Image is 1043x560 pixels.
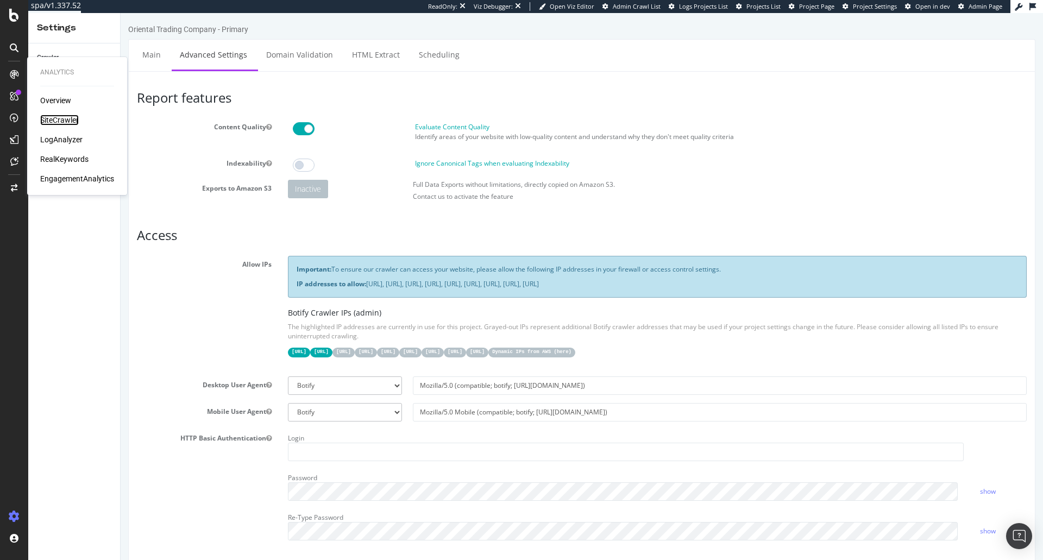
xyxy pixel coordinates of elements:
a: Project Settings [843,2,897,11]
label: Indexability [8,142,159,155]
a: LogAnalyzer [40,134,83,145]
code: [URL] [301,335,323,344]
label: Full Data Exports without limitations, directly copied on Amazon S3. [292,167,494,176]
p: Identify areas of your website with low-quality content and understand why they don't meet qualit... [294,119,906,128]
label: Allow IPs [8,243,159,256]
button: Content Quality [146,109,151,118]
a: Logs Projects List [669,2,728,11]
a: RealKeywords [40,154,89,165]
span: Projects List [746,2,781,10]
a: Crawler [37,52,112,64]
span: Open in dev [915,2,950,10]
div: Analytics [40,68,114,77]
label: Re-Type Password [167,496,223,509]
code: [URL] [212,335,234,344]
span: Logs Projects List [679,2,728,10]
a: Admin Page [958,2,1002,11]
p: To ensure our crawler can access your website, please allow the following IP addresses in your fi... [176,251,897,261]
label: Login [167,417,184,430]
a: SiteCrawler [40,115,79,125]
label: Exports to Amazon S3 [8,167,159,180]
h5: Botify Crawler IPs (admin) [167,295,906,304]
a: Advanced Settings [51,27,135,56]
a: EngagementAnalytics [40,173,114,184]
button: HTTP Basic Authentication [146,420,151,430]
code: [URL] [234,335,256,344]
span: Project Page [799,2,834,10]
h3: Access [16,215,906,229]
span: Project Settings [853,2,897,10]
code: [URL] [256,335,279,344]
a: Admin Crawl List [602,2,661,11]
code: [URL] [167,335,190,344]
a: Project Page [789,2,834,11]
button: Indexability [146,146,151,155]
div: Crawler [37,52,59,64]
button: Desktop User Agent [146,367,151,376]
label: Evaluate Content Quality [294,109,369,118]
a: Open Viz Editor [539,2,594,11]
span: Admin Page [969,2,1002,10]
p: The highlighted IP addresses are currently in use for this project. Grayed-out IPs represent addi... [167,309,906,328]
div: ReadOnly: [428,2,457,11]
span: Open Viz Editor [550,2,594,10]
a: Projects List [736,2,781,11]
p: Contact us to activate the feature [292,179,906,188]
a: show [859,474,875,483]
label: Desktop User Agent [8,363,159,376]
div: Open Intercom Messenger [1006,523,1032,549]
code: [URL] [323,335,345,344]
a: HTML Extract [223,27,287,56]
div: Inactive [167,167,208,185]
a: here [436,336,448,342]
div: Settings [37,22,111,34]
div: Oriental Trading Company - Primary [8,11,128,22]
a: show [859,513,875,523]
span: Admin Crawl List [613,2,661,10]
code: [URL] [279,335,301,344]
label: Password [167,456,197,469]
label: Mobile User Agent [8,390,159,403]
label: HTTP Basic Authentication [8,417,159,430]
a: Scheduling [290,27,347,56]
code: [URL] [345,335,368,344]
a: Overview [40,95,71,106]
a: Main [14,27,48,56]
strong: IP addresses to allow: [176,266,246,275]
label: Content Quality [8,105,159,118]
h3: Report features [16,78,906,92]
button: Mobile User Agent [146,394,151,403]
p: [URL], [URL], [URL], [URL], [URL], [URL], [URL], [URL], [URL] [176,266,897,275]
label: Ignore Canonical Tags when evaluating Indexability [294,146,449,155]
a: Open in dev [905,2,950,11]
div: Viz Debugger: [474,2,513,11]
code: [URL] [190,335,212,344]
code: Dynamic IPs from AWS ( ) [368,335,455,344]
strong: Important: [176,251,211,261]
a: Domain Validation [137,27,221,56]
